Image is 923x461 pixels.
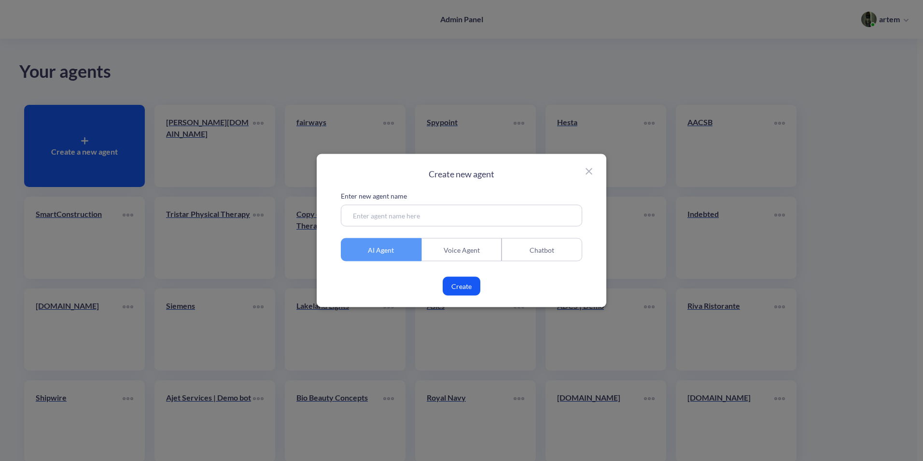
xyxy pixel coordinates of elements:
div: Voice Agent [421,238,502,261]
div: Chatbot [502,238,582,261]
div: AI Agent [341,238,421,261]
button: Create [443,277,480,296]
input: Enter agent name here [341,205,582,227]
h2: Create new agent [341,169,582,179]
p: Enter new agent name [341,191,582,201]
